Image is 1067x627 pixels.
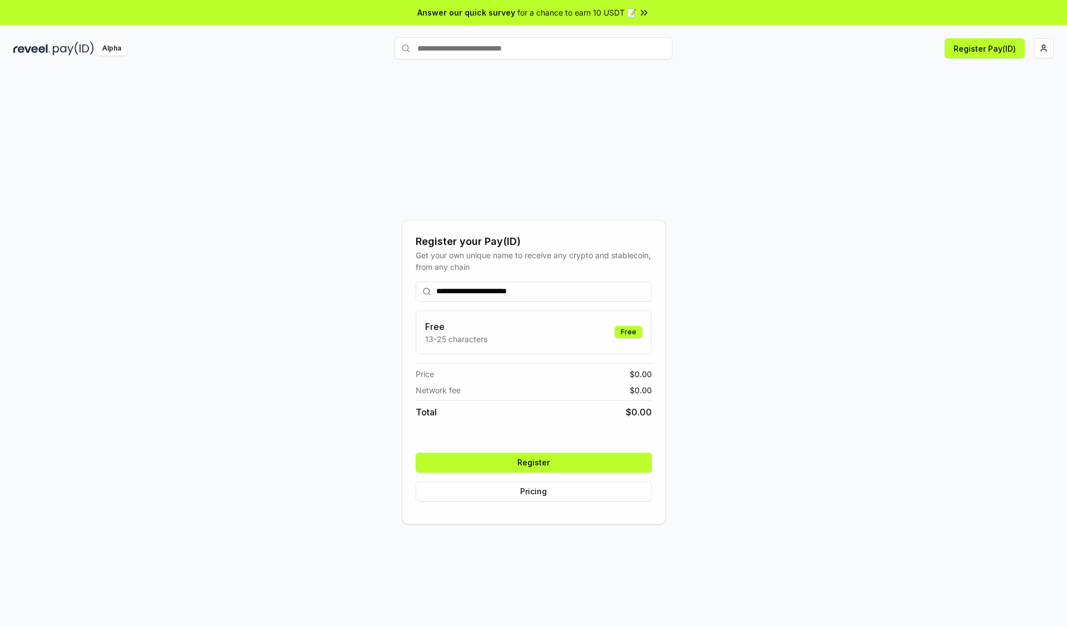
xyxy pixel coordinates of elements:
[945,38,1025,58] button: Register Pay(ID)
[615,326,642,338] div: Free
[630,384,652,396] span: $ 0.00
[416,368,434,380] span: Price
[416,481,652,501] button: Pricing
[416,405,437,419] span: Total
[416,453,652,473] button: Register
[626,405,652,419] span: $ 0.00
[96,42,127,56] div: Alpha
[630,368,652,380] span: $ 0.00
[517,7,636,18] span: for a chance to earn 10 USDT 📝
[416,384,461,396] span: Network fee
[13,42,51,56] img: reveel_dark
[417,7,515,18] span: Answer our quick survey
[416,234,652,249] div: Register your Pay(ID)
[53,42,94,56] img: pay_id
[416,249,652,273] div: Get your own unique name to receive any crypto and stablecoin, from any chain
[425,333,487,345] p: 13-25 characters
[425,320,487,333] h3: Free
